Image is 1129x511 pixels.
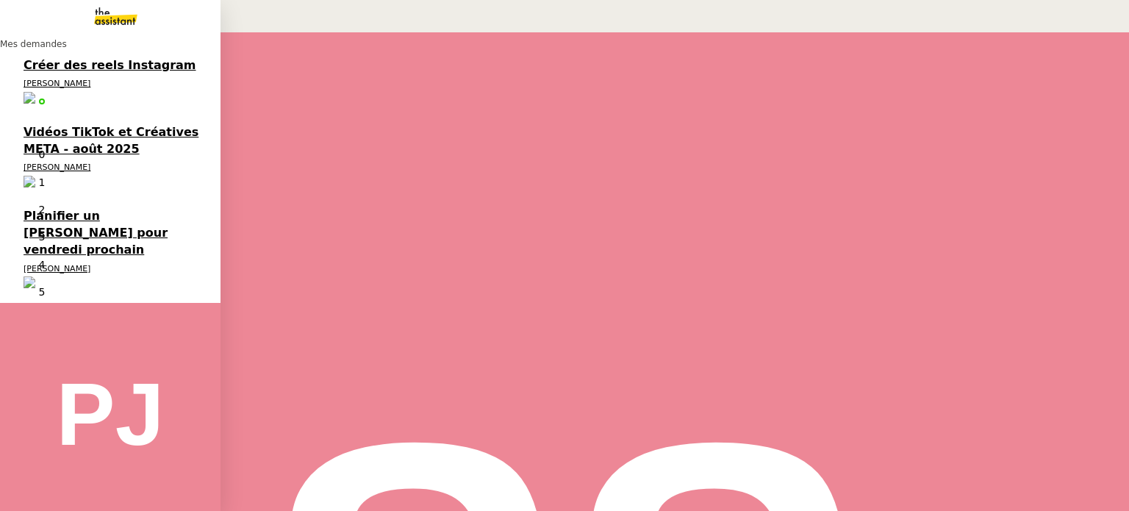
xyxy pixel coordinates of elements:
p: 1 [39,174,46,191]
span: [PERSON_NAME] [24,162,90,172]
img: users%2FCk7ZD5ubFNWivK6gJdIkoi2SB5d2%2Favatar%2F3f84dbb7-4157-4842-a987-fca65a8b7a9a [24,176,44,187]
span: Planifier un [PERSON_NAME] pour vendredi prochain [24,209,168,257]
p: 0 [39,146,46,163]
img: users%2F46RNfGZssKS3YGebMrdLHtJHOuF3%2Favatar%2Fff04255a-ec41-4b0f-8542-b0a8ff14a67a [24,276,44,288]
p: 5 [39,284,46,301]
span: [PERSON_NAME] [24,264,90,274]
p: 2 [39,201,46,218]
p: 3 [39,229,46,246]
nz-badge-sup: 1 [39,146,46,410]
span: [PERSON_NAME] [24,79,90,88]
img: users%2FoFdbodQ3TgNoWt9kP3GXAs5oaCq1%2Favatar%2Fprofile-pic.png [24,92,44,104]
span: Vidéos TikTok et Créatives META - août 2025 [24,125,198,156]
span: Créer des reels Instagram [24,58,196,72]
p: 4 [39,257,46,274]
